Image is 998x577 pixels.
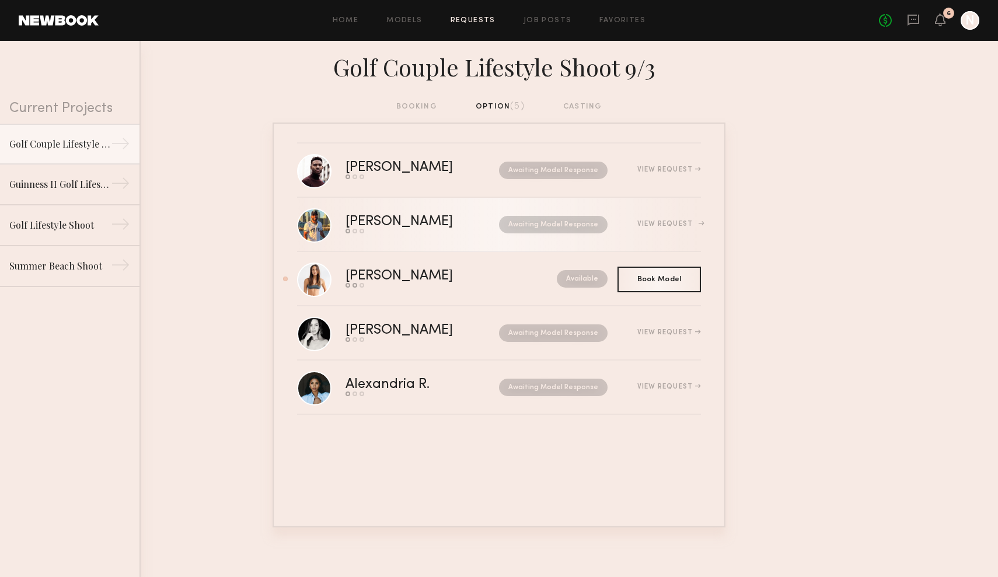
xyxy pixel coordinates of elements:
[9,259,111,273] div: Summer Beach Shoot
[637,329,701,336] div: View Request
[9,137,111,151] div: Golf Couple Lifestyle Shoot 9/3
[499,216,608,233] nb-request-status: Awaiting Model Response
[557,270,608,288] nb-request-status: Available
[346,324,476,337] div: [PERSON_NAME]
[9,218,111,232] div: Golf Lifestyle Shoot
[111,174,130,197] div: →
[499,379,608,396] nb-request-status: Awaiting Model Response
[499,324,608,342] nb-request-status: Awaiting Model Response
[637,221,701,228] div: View Request
[499,162,608,179] nb-request-status: Awaiting Model Response
[947,11,951,17] div: 6
[346,270,505,283] div: [PERSON_NAME]
[111,256,130,279] div: →
[297,198,701,252] a: [PERSON_NAME]Awaiting Model ResponseView Request
[346,378,465,391] div: Alexandria R.
[637,166,701,173] div: View Request
[297,306,701,361] a: [PERSON_NAME]Awaiting Model ResponseView Request
[637,276,682,283] span: Book Model
[599,17,645,25] a: Favorites
[451,17,495,25] a: Requests
[346,215,476,229] div: [PERSON_NAME]
[111,134,130,158] div: →
[333,17,359,25] a: Home
[961,11,979,30] a: N
[297,361,701,415] a: Alexandria R.Awaiting Model ResponseView Request
[524,17,572,25] a: Job Posts
[273,50,725,82] div: Golf Couple Lifestyle Shoot 9/3
[386,17,422,25] a: Models
[346,161,476,174] div: [PERSON_NAME]
[9,177,111,191] div: Guinness II Golf Lifestyle Shoot
[297,252,701,306] a: [PERSON_NAME]Available
[297,144,701,198] a: [PERSON_NAME]Awaiting Model ResponseView Request
[637,383,701,390] div: View Request
[111,215,130,238] div: →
